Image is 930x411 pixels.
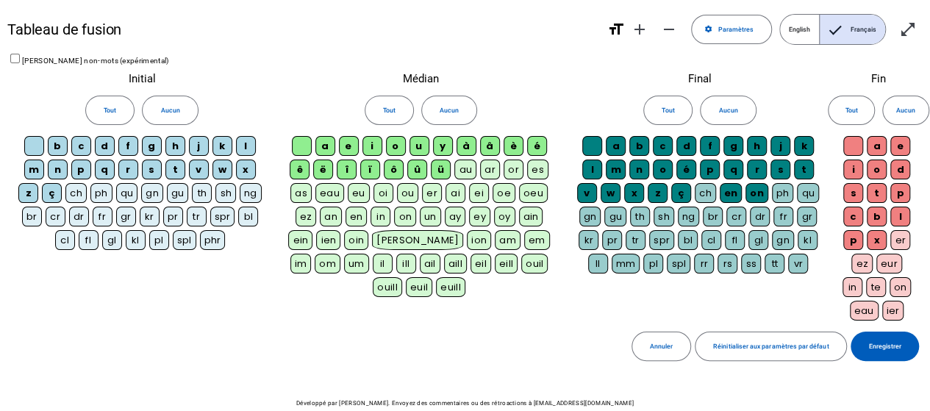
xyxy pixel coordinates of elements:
[867,136,887,156] div: a
[601,183,620,203] div: w
[851,254,873,274] div: ez
[337,160,357,179] div: î
[315,254,340,274] div: om
[420,207,441,226] div: un
[750,207,770,226] div: dr
[365,96,414,125] button: Tout
[141,183,163,203] div: gn
[678,207,700,226] div: ng
[373,254,393,274] div: il
[660,21,678,38] mat-icon: remove
[612,254,640,274] div: mm
[210,207,235,226] div: spr
[694,254,714,274] div: rr
[845,105,857,116] span: Tout
[104,105,116,116] span: Tout
[643,96,693,125] button: Tout
[723,136,743,156] div: g
[189,136,209,156] div: j
[713,341,829,352] span: Réinitialiser aux paramètres par défaut
[315,183,344,203] div: eau
[407,160,427,179] div: û
[346,207,368,226] div: en
[494,207,515,226] div: oy
[22,207,42,226] div: br
[7,57,168,65] label: [PERSON_NAME] non-mots (expérimental)
[373,277,402,297] div: ouill
[643,254,663,274] div: pl
[384,160,404,179] div: ô
[797,207,817,226] div: gr
[116,183,138,203] div: qu
[48,160,68,179] div: n
[444,254,467,274] div: aill
[493,183,515,203] div: oe
[843,160,863,179] div: i
[867,230,887,250] div: x
[629,160,649,179] div: n
[779,14,886,45] mat-button-toggle-group: Language selection
[632,332,691,361] button: Annuler
[701,230,721,250] div: cl
[348,183,370,203] div: eu
[93,207,112,226] div: fr
[649,230,674,250] div: spr
[160,105,179,116] span: Aucun
[95,136,115,156] div: d
[126,230,146,250] div: kl
[700,160,720,179] div: p
[704,25,712,33] mat-icon: settings
[140,207,160,226] div: kr
[85,96,135,125] button: Tout
[843,183,863,203] div: s
[471,254,491,274] div: eil
[46,207,65,226] div: cr
[726,207,746,226] div: cr
[631,21,648,38] mat-icon: add
[527,136,547,156] div: é
[577,183,597,203] div: v
[344,254,369,274] div: um
[48,136,68,156] div: b
[519,207,543,226] div: ain
[521,254,548,274] div: ouil
[678,230,698,250] div: bl
[236,160,256,179] div: x
[676,136,696,156] div: d
[18,183,38,203] div: z
[238,207,258,226] div: bl
[296,207,317,226] div: ez
[867,183,887,203] div: t
[629,136,649,156] div: b
[772,230,794,250] div: gn
[192,183,212,203] div: th
[504,136,523,156] div: è
[371,207,390,226] div: in
[890,230,910,250] div: er
[700,136,720,156] div: f
[421,96,477,125] button: Aucun
[893,15,923,44] button: Entrer en plein écran
[519,183,548,203] div: oeu
[42,183,62,203] div: ç
[55,230,75,250] div: cl
[843,277,862,297] div: in
[200,230,226,250] div: phr
[667,254,690,274] div: spl
[794,160,814,179] div: t
[579,230,598,250] div: kr
[695,332,847,361] button: Réinitialiser aux paramètres par défaut
[344,230,368,250] div: oin
[469,183,489,203] div: ei
[360,160,380,179] div: ï
[882,96,929,125] button: Aucun
[695,183,716,203] div: ch
[316,230,340,250] div: ien
[116,207,136,226] div: gr
[236,136,256,156] div: l
[240,183,262,203] div: ng
[284,74,558,85] h2: Médian
[288,230,312,250] div: ein
[495,254,518,274] div: eill
[212,136,232,156] div: k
